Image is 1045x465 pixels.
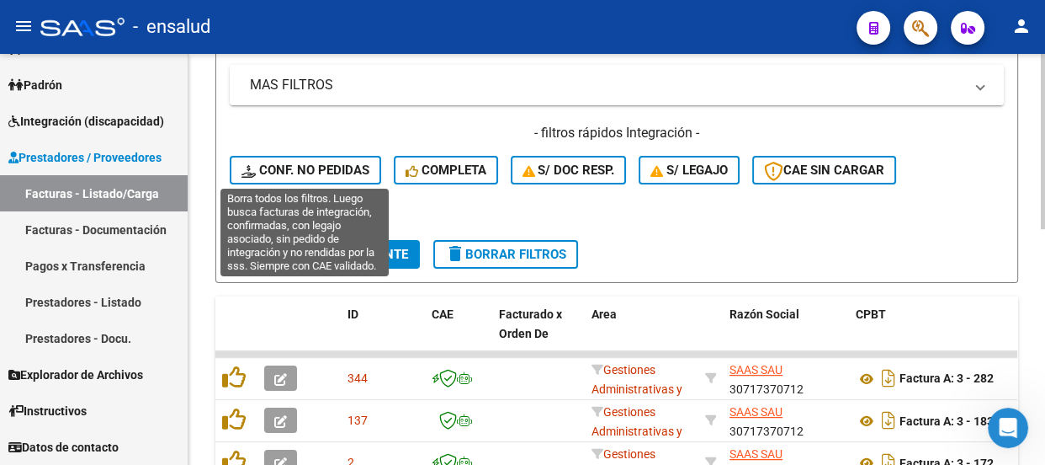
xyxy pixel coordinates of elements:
datatable-header-cell: CAE [425,297,492,371]
span: Completa [406,163,486,178]
div: perfecto gracias [214,247,310,264]
div: De nada, ¡Que tenga un lindo dia! [13,286,241,323]
div: 30717370712 [729,361,842,396]
div: Soporte dice… [13,286,323,361]
h4: - filtros rápidos Integración - [230,124,1004,142]
span: CAE SIN CARGAR [764,163,884,178]
iframe: Intercom live chat [988,408,1028,448]
button: Selector de emoji [26,336,40,350]
datatable-header-cell: Razón Social [723,297,849,371]
div: perfecto gracias [200,237,323,274]
button: FC Inválida [230,198,347,227]
button: Conf. no pedidas [230,156,381,184]
datatable-header-cell: Area [585,297,698,371]
span: Buscar Comprobante [241,247,408,262]
button: go back [11,10,43,42]
span: Integración (discapacidad) [8,112,164,131]
button: Adjuntar un archivo [80,336,93,350]
textarea: Escribe un mensaje... [14,301,322,329]
button: Buscar Comprobante [230,240,420,269]
div: Cerrar [295,10,326,40]
img: Profile image for Fin [48,13,75,40]
button: Inicio [263,10,295,42]
mat-icon: person [1011,16,1032,36]
datatable-header-cell: CPBT [849,297,1026,371]
span: S/ legajo [650,163,728,178]
span: SAAS SAU [729,363,782,377]
div: La funcionalidad del box de agregar prestadores y su documentación habilitante [MEDICAL_DATA] es ... [27,81,263,213]
mat-icon: delete [445,243,465,264]
div: Sandra dice… [13,237,323,287]
datatable-header-cell: ID [341,297,425,371]
mat-expansion-panel-header: MAS FILTROS [230,65,1004,105]
div: De nada, ¡Que tenga un lindo dia! [27,297,228,313]
span: Prestadores / Proveedores [8,148,162,167]
span: - ensalud [133,8,210,45]
span: Padrón [8,76,62,94]
span: 137 [347,414,368,427]
span: Explorador de Archivos [8,366,143,384]
span: FC Inválida [241,205,335,220]
span: SAAS SAU [729,447,782,461]
button: Completa [394,156,498,184]
span: SAAS SAU [729,405,782,419]
div: 30717370712 [729,403,842,438]
p: El equipo también puede ayudar [82,19,258,45]
span: CPBT [856,307,886,321]
i: Descargar documento [878,365,899,392]
mat-icon: menu [13,16,34,36]
span: 344 [347,371,368,385]
mat-icon: search [241,243,262,264]
strong: Factura A: 3 - 282 [899,372,994,386]
span: Razón Social [729,307,799,321]
button: CAE SIN CARGAR [752,156,896,184]
span: Area [591,307,617,321]
h1: Fin [82,7,102,19]
span: CAE [432,307,454,321]
span: Gestiones Administrativas y Otros [591,363,682,415]
span: Datos de contacto [8,438,119,457]
span: Facturado x Orden De [499,307,562,340]
span: Borrar Filtros [445,247,566,262]
mat-panel-title: MAS FILTROS [250,76,963,94]
strong: Factura A: 3 - 183 [899,414,994,428]
button: S/ legajo [639,156,740,184]
i: Descargar documento [878,407,899,434]
button: Selector de gif [53,336,66,350]
div: La funcionalidad del box de agregar prestadores y su documentación habilitante [MEDICAL_DATA] es ... [13,71,276,223]
div: Soporte dice… [13,71,323,237]
datatable-header-cell: Facturado x Orden De [492,297,585,371]
span: Conf. no pedidas [241,163,369,178]
button: Enviar un mensaje… [289,329,316,356]
span: S/ Doc Resp. [522,163,615,178]
button: S/ Doc Resp. [511,156,627,184]
button: Borrar Filtros [433,240,578,269]
span: Gestiones Administrativas y Otros [591,405,682,457]
span: ID [347,307,358,321]
span: Instructivos [8,402,87,420]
